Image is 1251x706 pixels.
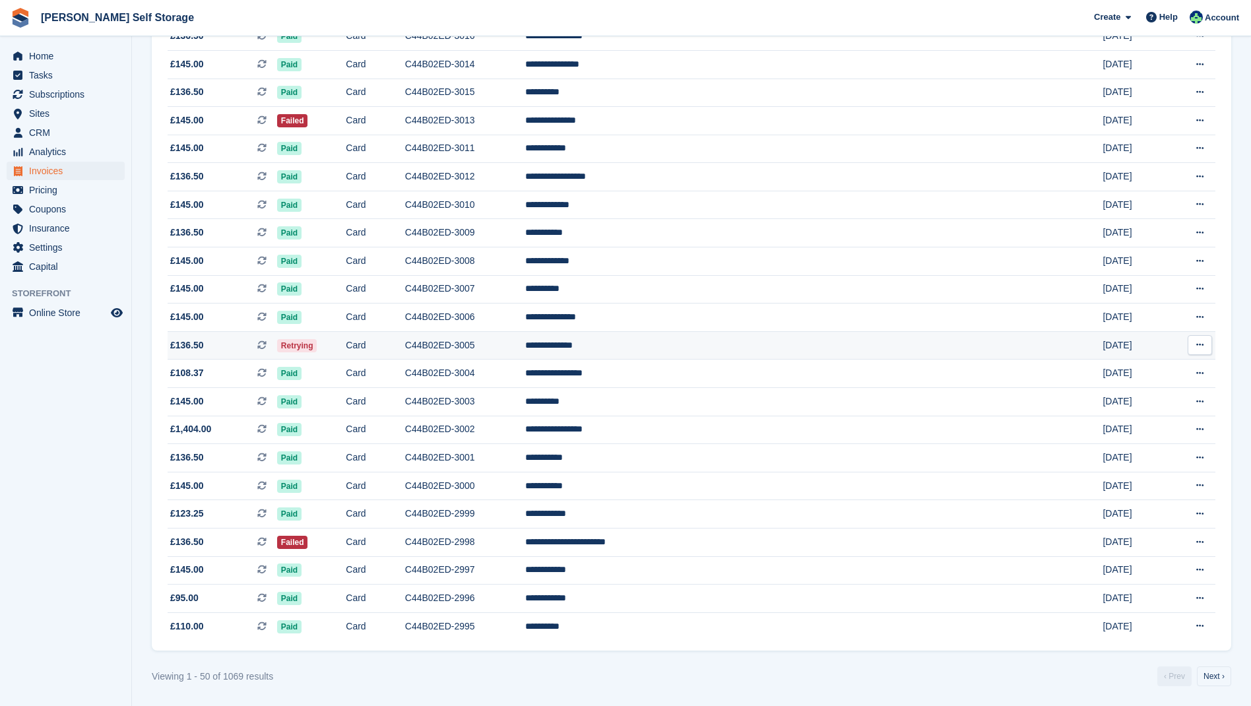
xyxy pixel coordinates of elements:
[29,66,108,84] span: Tasks
[277,339,317,352] span: Retrying
[346,22,405,51] td: Card
[346,191,405,219] td: Card
[170,198,204,212] span: £145.00
[7,200,125,218] a: menu
[277,170,302,183] span: Paid
[7,257,125,276] a: menu
[170,563,204,577] span: £145.00
[405,22,525,51] td: C44B02ED-3016
[346,529,405,557] td: Card
[29,238,108,257] span: Settings
[1103,22,1167,51] td: [DATE]
[405,275,525,304] td: C44B02ED-3007
[346,556,405,585] td: Card
[1157,666,1192,686] a: Previous
[405,472,525,500] td: C44B02ED-3000
[277,536,308,549] span: Failed
[277,423,302,436] span: Paid
[170,170,204,183] span: £136.50
[170,535,204,549] span: £136.50
[277,592,302,605] span: Paid
[346,275,405,304] td: Card
[346,304,405,332] td: Card
[1190,11,1203,24] img: Dafydd Pritchard
[170,141,204,155] span: £145.00
[346,444,405,472] td: Card
[1155,666,1234,686] nav: Pages
[405,360,525,388] td: C44B02ED-3004
[170,507,204,521] span: £123.25
[346,500,405,529] td: Card
[7,162,125,180] a: menu
[1103,50,1167,79] td: [DATE]
[346,107,405,135] td: Card
[1103,472,1167,500] td: [DATE]
[277,367,302,380] span: Paid
[1094,11,1120,24] span: Create
[7,123,125,142] a: menu
[7,238,125,257] a: menu
[29,162,108,180] span: Invoices
[170,366,204,380] span: £108.37
[346,360,405,388] td: Card
[170,254,204,268] span: £145.00
[277,30,302,43] span: Paid
[346,388,405,416] td: Card
[405,416,525,444] td: C44B02ED-3002
[7,66,125,84] a: menu
[1103,416,1167,444] td: [DATE]
[170,479,204,493] span: £145.00
[346,247,405,276] td: Card
[1103,444,1167,472] td: [DATE]
[346,79,405,107] td: Card
[1205,11,1239,24] span: Account
[405,585,525,613] td: C44B02ED-2996
[405,107,525,135] td: C44B02ED-3013
[277,507,302,521] span: Paid
[29,85,108,104] span: Subscriptions
[405,50,525,79] td: C44B02ED-3014
[277,563,302,577] span: Paid
[170,310,204,324] span: £145.00
[277,620,302,633] span: Paid
[1103,388,1167,416] td: [DATE]
[277,282,302,296] span: Paid
[405,500,525,529] td: C44B02ED-2999
[29,123,108,142] span: CRM
[277,451,302,465] span: Paid
[29,104,108,123] span: Sites
[277,395,302,408] span: Paid
[152,670,273,684] div: Viewing 1 - 50 of 1069 results
[170,395,204,408] span: £145.00
[405,219,525,247] td: C44B02ED-3009
[405,444,525,472] td: C44B02ED-3001
[170,282,204,296] span: £145.00
[7,304,125,322] a: menu
[170,57,204,71] span: £145.00
[170,29,204,43] span: £136.50
[12,287,131,300] span: Storefront
[1103,556,1167,585] td: [DATE]
[1103,247,1167,276] td: [DATE]
[277,142,302,155] span: Paid
[346,585,405,613] td: Card
[170,620,204,633] span: £110.00
[1103,275,1167,304] td: [DATE]
[277,255,302,268] span: Paid
[1103,304,1167,332] td: [DATE]
[11,8,30,28] img: stora-icon-8386f47178a22dfd0bd8f6a31ec36ba5ce8667c1dd55bd0f319d3a0aa187defe.svg
[1103,331,1167,360] td: [DATE]
[7,104,125,123] a: menu
[346,219,405,247] td: Card
[405,304,525,332] td: C44B02ED-3006
[7,85,125,104] a: menu
[170,226,204,240] span: £136.50
[7,219,125,238] a: menu
[346,612,405,640] td: Card
[1103,219,1167,247] td: [DATE]
[346,331,405,360] td: Card
[277,480,302,493] span: Paid
[405,79,525,107] td: C44B02ED-3015
[170,422,211,436] span: £1,404.00
[170,85,204,99] span: £136.50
